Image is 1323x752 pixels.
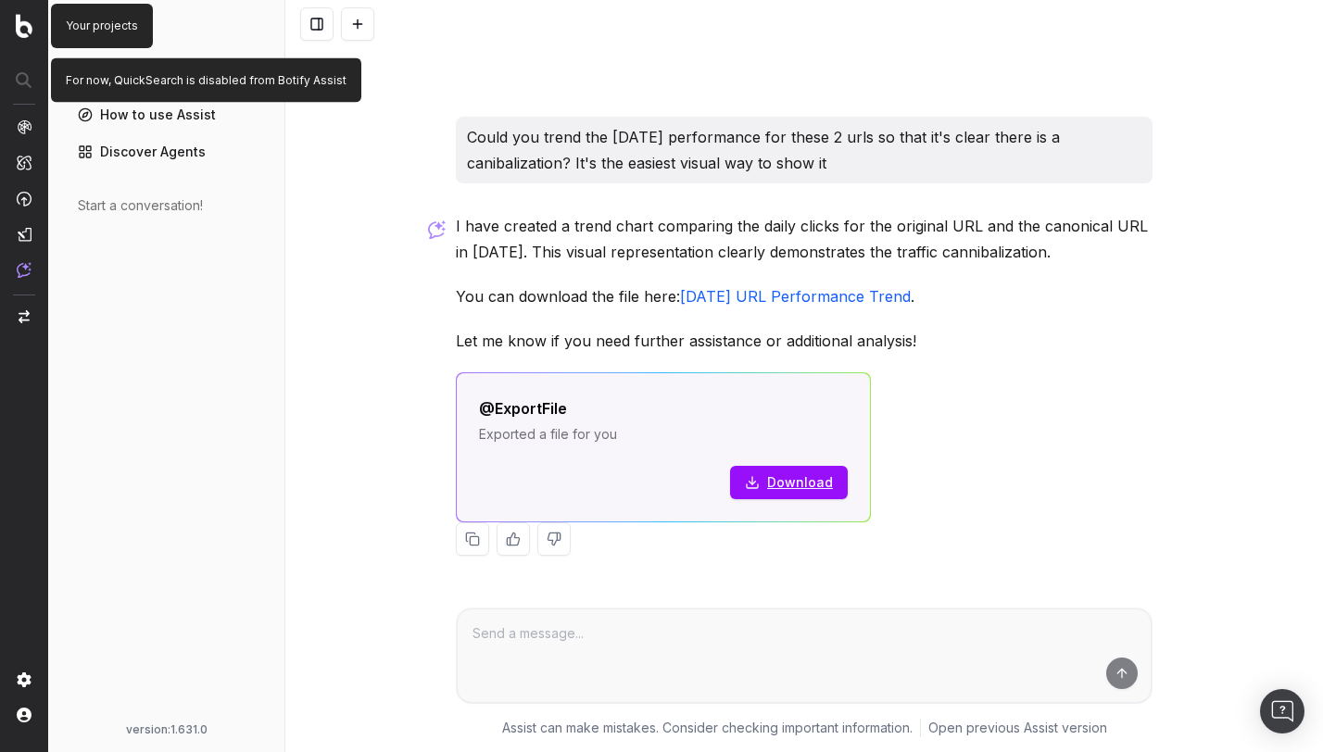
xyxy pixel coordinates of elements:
[456,283,1153,309] p: You can download the file here: .
[456,213,1153,265] p: I have created a trend chart comparing the daily clicks for the original URL and the canonical UR...
[17,191,31,207] img: Activation
[428,220,446,239] img: Botify assist logo
[17,262,31,278] img: Assist
[680,287,911,306] a: [DATE] URL Performance Trend
[17,708,31,722] img: My account
[1260,689,1304,733] div: Open Intercom Messenger
[479,395,848,421] div: @ExportFile
[66,19,138,33] p: Your projects
[17,155,31,170] img: Intelligence
[502,719,913,737] p: Assist can make mistakes. Consider checking important information.
[467,124,1141,176] p: Could you trend the [DATE] performance for these 2 urls so that it's clear there is a canibalizat...
[17,227,31,242] img: Studio
[63,137,270,167] a: Discover Agents
[479,425,848,444] p: Exported a file for you
[17,119,31,134] img: Analytics
[19,310,30,323] img: Switch project
[16,14,32,38] img: Botify logo
[928,719,1107,737] a: Open previous Assist version
[70,722,262,737] div: version: 1.631.0
[63,100,270,130] a: How to use Assist
[66,73,346,88] p: For now, QuickSearch is disabled from Botify Assist
[70,15,262,41] button: Assist
[456,328,1153,354] p: Let me know if you need further assistance or additional analysis!
[17,672,31,687] img: Setting
[78,196,255,215] div: Start a conversation!
[730,466,848,499] a: Download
